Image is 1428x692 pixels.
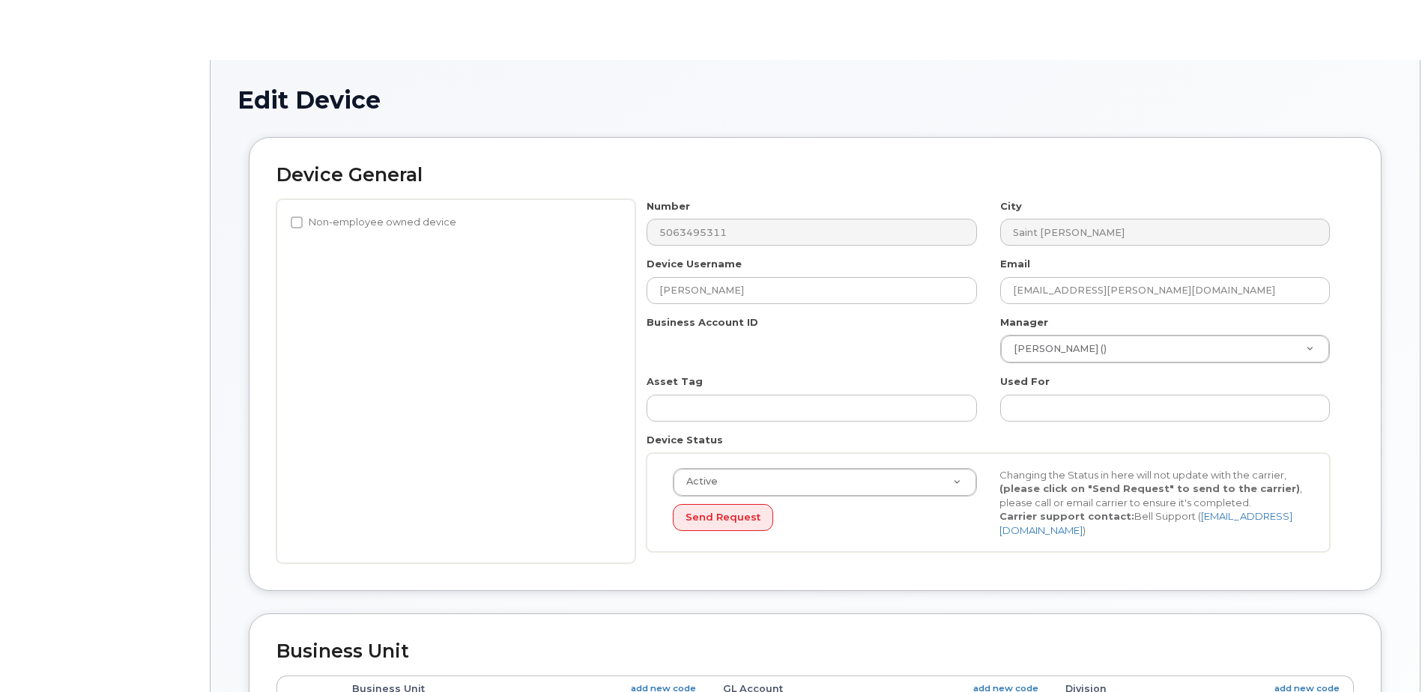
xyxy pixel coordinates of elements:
[673,504,773,532] button: Send Request
[276,641,1354,662] h2: Business Unit
[647,433,723,447] label: Device Status
[291,216,303,228] input: Non-employee owned device
[999,482,1300,494] strong: (please click on "Send Request" to send to the carrier)
[647,199,690,213] label: Number
[988,468,1315,538] div: Changing the Status in here will not update with the carrier, , please call or email carrier to e...
[1001,336,1329,362] a: [PERSON_NAME] ()
[647,257,742,271] label: Device Username
[674,469,976,496] a: Active
[677,475,718,488] span: Active
[1000,199,1022,213] label: City
[276,165,1354,186] h2: Device General
[1000,315,1048,330] label: Manager
[999,510,1292,536] a: [EMAIL_ADDRESS][DOMAIN_NAME]
[647,315,758,330] label: Business Account ID
[999,510,1134,522] strong: Carrier support contact:
[1005,342,1107,356] span: [PERSON_NAME] ()
[647,374,703,389] label: Asset Tag
[238,87,1393,113] h1: Edit Device
[291,213,456,231] label: Non-employee owned device
[1000,374,1050,389] label: Used For
[1000,257,1030,271] label: Email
